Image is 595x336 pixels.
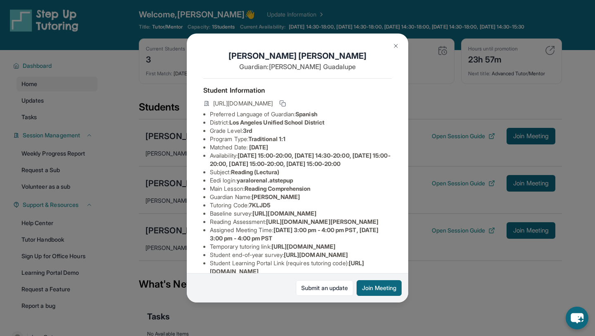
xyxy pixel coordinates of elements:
li: Subject : [210,168,392,176]
span: Reading (Lectura) [231,168,279,175]
span: Los Angeles Unified School District [229,119,324,126]
span: [URL][DOMAIN_NAME] [213,99,273,108]
button: chat-button [566,307,588,329]
span: 7KLJD5 [249,202,270,209]
span: [DATE] 15:00-20:00, [DATE] 14:30-20:00, [DATE] 15:00-20:00, [DATE] 15:00-20:00, [DATE] 15:00-20:00 [210,152,390,167]
li: Matched Date: [210,143,392,151]
span: Spanish [295,110,317,118]
span: [URL][DOMAIN_NAME] [284,251,348,258]
li: District: [210,118,392,127]
span: [URL][DOMAIN_NAME] [271,243,336,250]
span: [DATE] [249,144,268,151]
span: [PERSON_NAME] [252,193,300,200]
li: Baseline survey : [210,209,392,218]
span: 3rd [243,127,252,134]
li: Eedi login : [210,176,392,185]
li: Student Learning Portal Link (requires tutoring code) : [210,259,392,276]
li: Student end-of-year survey : [210,251,392,259]
img: Close Icon [393,43,399,49]
li: Guardian Name : [210,193,392,201]
li: Reading Assessment : [210,218,392,226]
p: Guardian: [PERSON_NAME] Guadalupe [203,62,392,72]
span: yaralorenal.atstepup [237,177,293,184]
li: Grade Level: [210,127,392,135]
li: Assigned Meeting Time : [210,226,392,242]
span: Traditional 1:1 [248,135,286,142]
span: Reading Comprehension [245,185,310,192]
li: Preferred Language of Guardian: [210,110,392,118]
h1: [PERSON_NAME] [PERSON_NAME] [203,50,392,62]
span: [DATE] 3:00 pm - 4:00 pm PST, [DATE] 3:00 pm - 4:00 pm PST [210,226,378,242]
li: Tutoring Code : [210,201,392,209]
span: [URL][DOMAIN_NAME] [252,210,317,217]
a: Submit an update [296,280,353,296]
h4: Student Information [203,85,392,95]
li: Availability: [210,151,392,168]
li: Temporary tutoring link : [210,242,392,251]
li: Program Type: [210,135,392,143]
button: Join Meeting [357,280,402,296]
span: [URL][DOMAIN_NAME][PERSON_NAME] [266,218,378,225]
li: Main Lesson : [210,185,392,193]
button: Copy link [278,98,288,108]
